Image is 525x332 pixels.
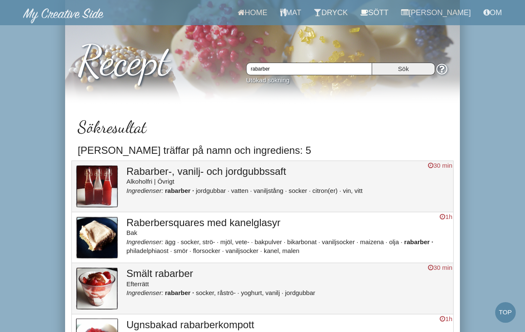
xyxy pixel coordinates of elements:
[76,216,118,259] img: bild_219.jpg
[246,63,372,75] input: Skriv in ingrediens eller receptnamn
[126,268,449,279] h3: Smält rabarber
[181,238,218,245] li: socker, strö-
[255,238,285,245] li: bakpulver
[126,177,449,186] div: Alkoholfri | Övrigt
[78,118,447,136] h2: Sökresultat
[312,187,341,194] li: citron(er)
[428,263,452,272] div: 30 min
[343,187,362,194] li: vin, vitt
[404,238,433,245] li: rabarber
[23,8,104,24] img: MyCreativeSide
[428,161,452,170] div: 30 min
[226,247,262,254] li: vaniljsocker
[126,238,163,245] i: Ingredienser:
[289,187,311,194] li: socker
[285,289,315,296] li: jordgubbar
[372,63,435,75] input: Sök
[126,247,172,254] li: philadelphiaost
[126,289,163,296] i: Ingredienser:
[360,238,387,245] li: maizena
[495,302,516,323] a: Top
[165,289,194,296] li: rabarber
[126,187,163,194] i: Ingredienser:
[196,289,239,296] li: socker, råströ-
[76,165,118,208] img: bild_346.jpg
[264,247,299,254] li: kanel, malen
[231,187,252,194] li: vatten
[440,212,452,221] div: 1h
[78,145,447,156] h3: [PERSON_NAME] träffar på namn och ingrediens: 5
[165,187,194,194] li: rabarber
[126,228,449,237] div: Bak
[126,217,449,228] h3: Raberbersquares med kanelglasyr
[246,76,289,84] a: Utökad sökning
[322,238,358,245] li: vaniljsocker
[165,238,179,245] li: ägg
[126,166,449,177] h3: Rabarber-, vanilj- och jordgubbssaft
[440,314,452,323] div: 1h
[126,319,449,330] h3: Ugnsbakad rabarberkompott
[287,238,320,245] li: bikarbonat
[174,247,192,254] li: smör
[196,187,229,194] li: jordgubbar
[126,279,449,288] div: Efterrätt
[76,267,118,310] img: bild_224.jpg
[78,29,447,84] h1: Recept
[220,238,253,245] li: mjöl, vete-
[254,187,287,194] li: vaniljstång
[241,289,283,296] li: yoghurt, vanilj
[389,238,402,245] li: olja
[193,247,223,254] li: florsocker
